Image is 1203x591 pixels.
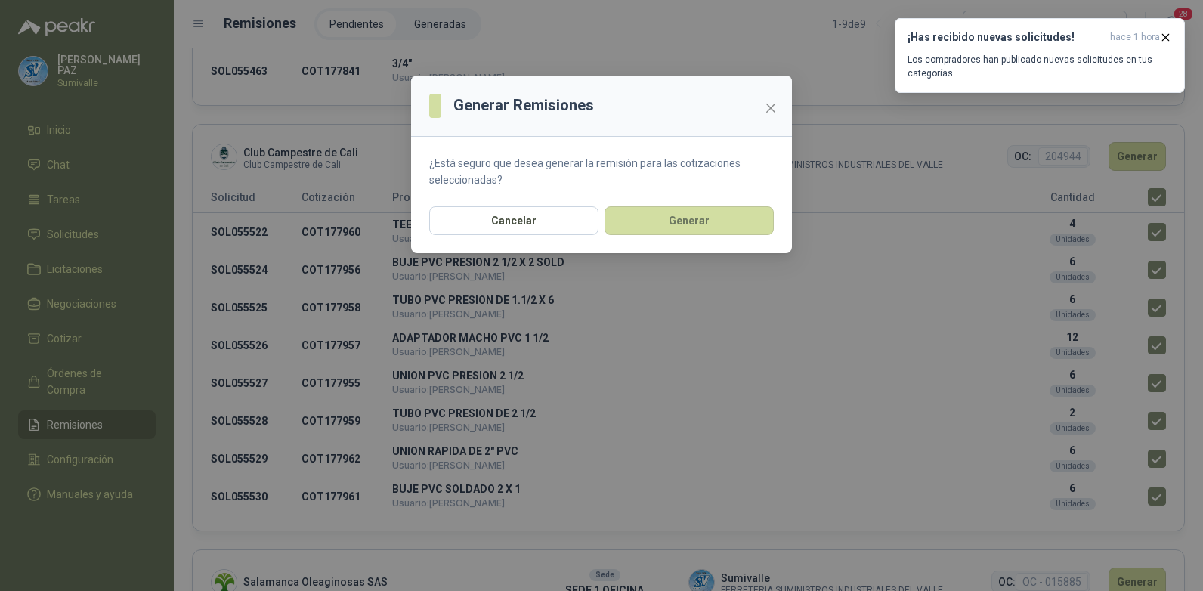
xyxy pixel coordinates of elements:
button: Close [759,96,783,120]
h3: Generar Remisiones [453,94,594,117]
span: close [765,102,777,114]
button: Generar [605,206,774,235]
p: ¿Está seguro que desea generar la remisión para las cotizaciones seleccionadas? [429,155,774,188]
button: Cancelar [429,206,598,235]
